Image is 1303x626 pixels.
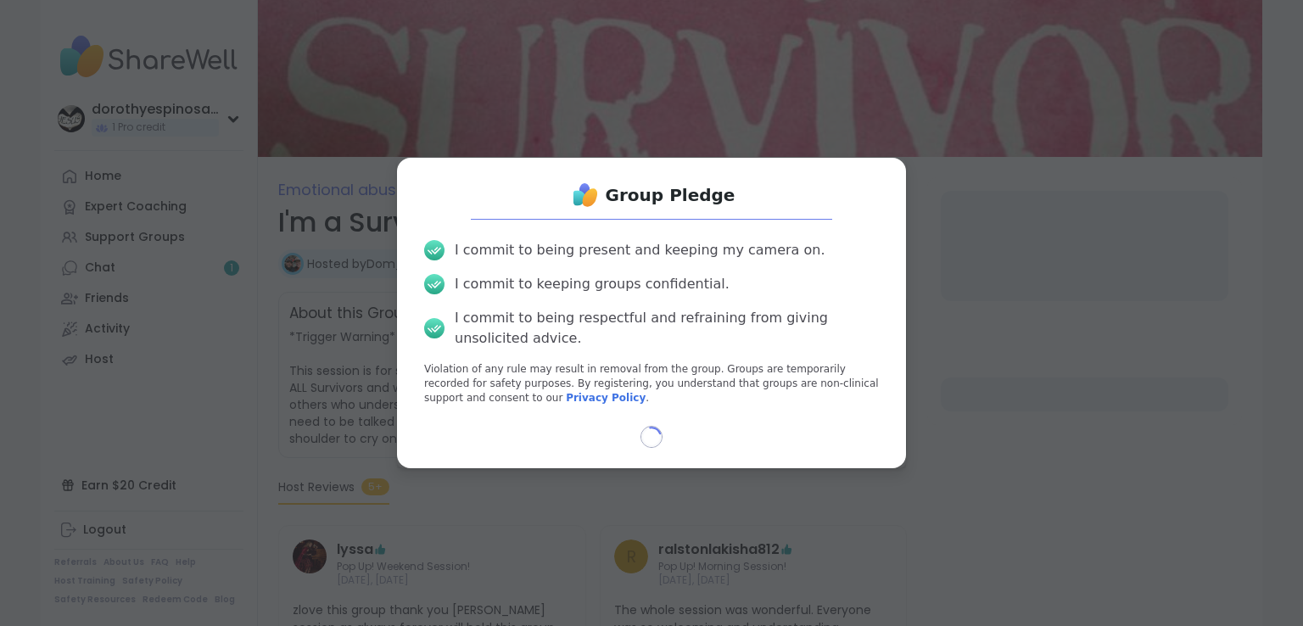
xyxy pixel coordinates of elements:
div: I commit to keeping groups confidential. [455,274,730,294]
p: Violation of any rule may result in removal from the group. Groups are temporarily recorded for s... [424,362,879,405]
img: ShareWell Logo [568,178,602,212]
h1: Group Pledge [606,183,735,207]
div: I commit to being respectful and refraining from giving unsolicited advice. [455,308,879,349]
a: Privacy Policy [566,392,646,404]
div: I commit to being present and keeping my camera on. [455,240,825,260]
